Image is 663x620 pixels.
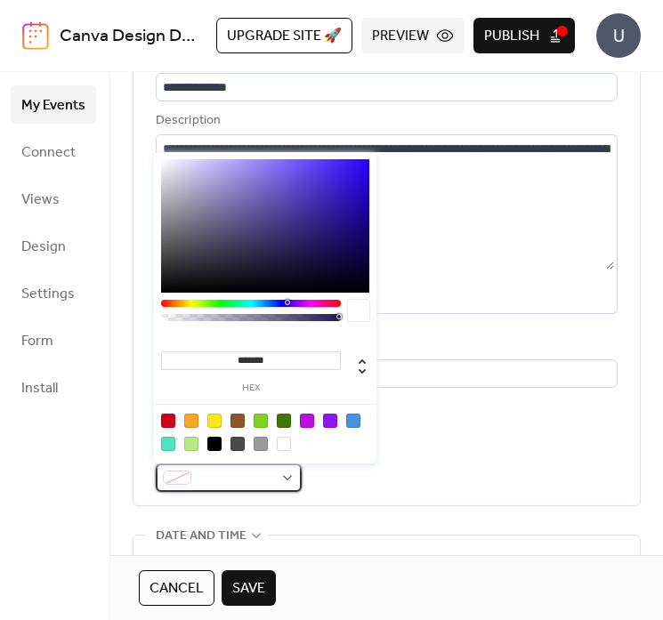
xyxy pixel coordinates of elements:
span: Install [21,374,58,402]
span: Connect [21,139,76,166]
a: Connect [11,133,96,171]
button: Save [222,570,276,606]
button: Upgrade site 🚀 [216,18,352,53]
span: Date and time [156,526,247,547]
span: Views [21,186,60,213]
span: Save [232,578,265,600]
button: Preview [361,18,465,53]
a: My Events [11,85,96,124]
div: #9B9B9B [254,437,268,451]
div: #B8E986 [184,437,198,451]
span: Design [21,233,66,261]
a: Views [11,180,96,218]
button: Cancel [139,570,214,606]
a: Install [11,368,96,407]
span: Preview [372,26,429,47]
div: #4A90E2 [346,414,360,428]
div: #417505 [277,414,291,428]
div: Location [156,335,614,357]
a: Settings [11,274,96,312]
div: #000000 [207,437,222,451]
div: #50E3C2 [161,437,175,451]
div: #7ED321 [254,414,268,428]
span: Publish [484,26,539,47]
span: Settings [21,280,75,308]
div: Description [156,110,614,132]
div: #8B572A [230,414,245,428]
label: hex [161,383,341,393]
img: logo [22,21,49,50]
a: Canva Design DAG08mKUp-U [60,20,292,53]
div: #F5A623 [184,414,198,428]
span: Form [21,327,53,355]
div: #FFFFFF [277,437,291,451]
div: #BD10E0 [300,414,314,428]
a: Design [11,227,96,265]
div: #9013FE [323,414,337,428]
div: #D0021B [161,414,175,428]
div: #F8E71C [207,414,222,428]
a: Form [11,321,96,359]
div: U [596,13,641,58]
span: My Events [21,92,85,119]
span: Upgrade site 🚀 [227,26,342,47]
span: Cancel [150,578,204,600]
button: Publish [473,18,575,53]
div: #4A4A4A [230,437,245,451]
